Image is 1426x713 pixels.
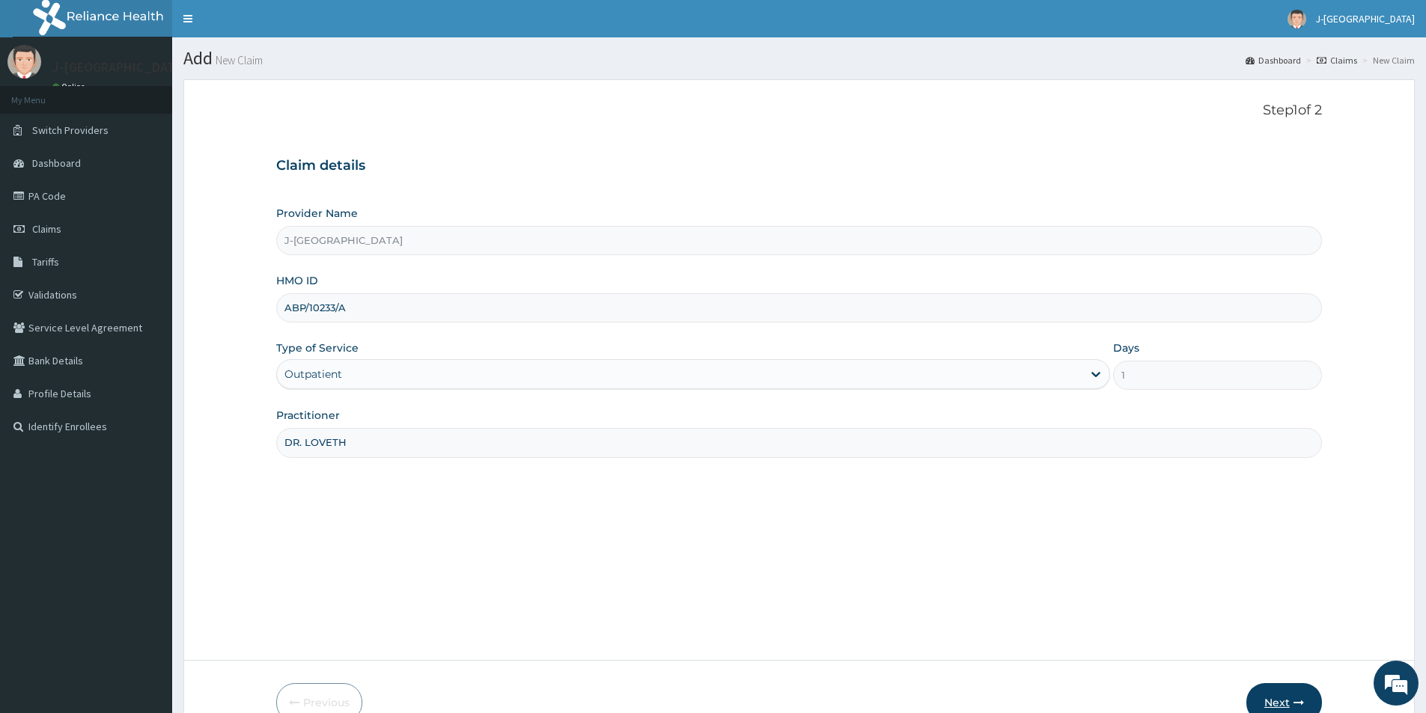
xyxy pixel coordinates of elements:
[183,49,1415,68] h1: Add
[1315,12,1415,25] span: J-[GEOGRAPHIC_DATA]
[276,340,359,355] label: Type of Service
[1288,10,1306,28] img: User Image
[32,123,109,137] span: Switch Providers
[7,408,285,461] textarea: Type your message and hit 'Enter'
[32,156,81,170] span: Dashboard
[32,255,59,269] span: Tariffs
[1113,340,1139,355] label: Days
[28,75,61,112] img: d_794563401_company_1708531726252_794563401
[1246,54,1301,67] a: Dashboard
[276,273,318,288] label: HMO ID
[1359,54,1415,67] li: New Claim
[87,189,207,340] span: We're online!
[52,61,187,74] p: J-[GEOGRAPHIC_DATA]
[78,84,252,103] div: Chat with us now
[276,206,358,221] label: Provider Name
[32,222,61,236] span: Claims
[52,82,88,92] a: Online
[246,7,281,43] div: Minimize live chat window
[284,367,342,382] div: Outpatient
[276,428,1322,457] input: Enter Name
[276,102,1322,119] p: Step 1 of 2
[276,408,340,423] label: Practitioner
[276,293,1322,322] input: Enter HMO ID
[213,55,263,66] small: New Claim
[276,158,1322,174] h3: Claim details
[1317,54,1357,67] a: Claims
[7,45,41,79] img: User Image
